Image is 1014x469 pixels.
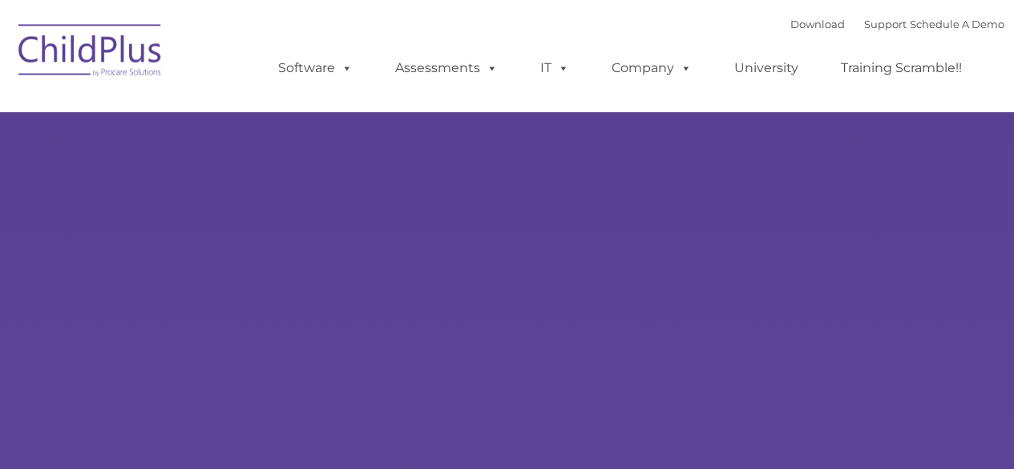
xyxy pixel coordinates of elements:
a: Schedule A Demo [910,18,1004,30]
img: ChildPlus by Procare Solutions [10,13,171,93]
a: Software [262,52,369,84]
a: University [718,52,814,84]
a: Company [596,52,708,84]
a: Assessments [379,52,514,84]
a: IT [524,52,585,84]
a: Support [864,18,907,30]
font: | [790,18,1004,30]
a: Training Scramble!! [825,52,978,84]
a: Download [790,18,845,30]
